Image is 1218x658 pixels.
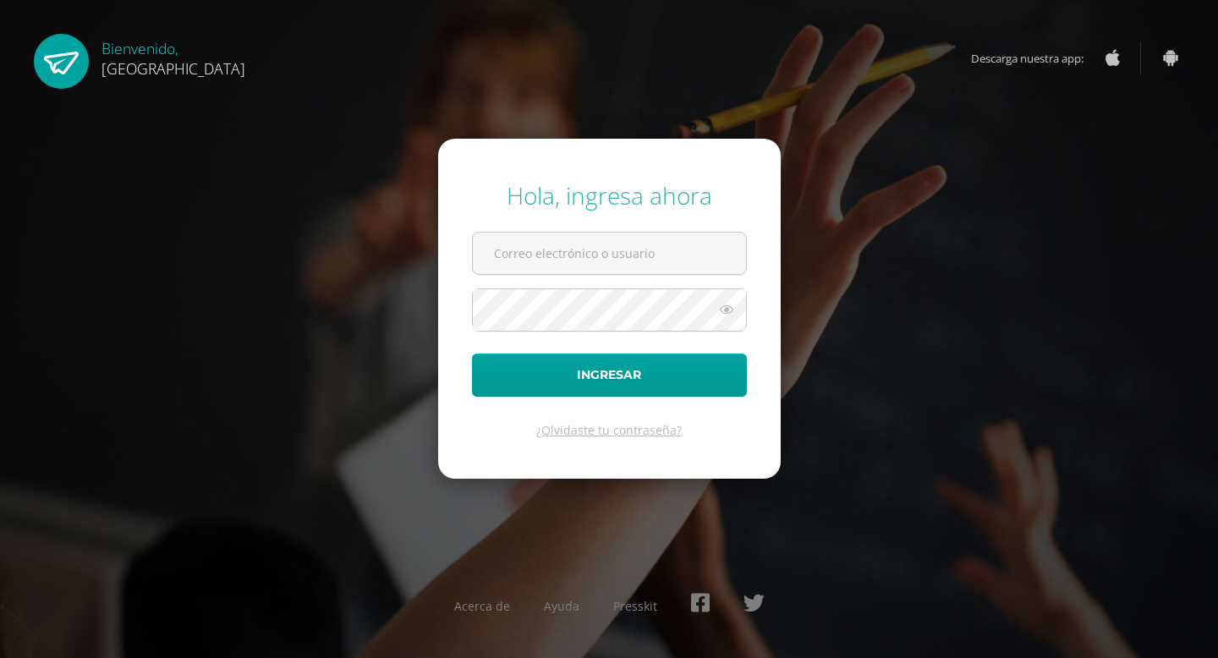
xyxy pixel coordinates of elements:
[544,598,579,614] a: Ayuda
[472,179,747,211] div: Hola, ingresa ahora
[101,58,245,79] span: [GEOGRAPHIC_DATA]
[472,354,747,397] button: Ingresar
[971,42,1100,74] span: Descarga nuestra app:
[473,233,746,274] input: Correo electrónico o usuario
[101,34,245,79] div: Bienvenido,
[454,598,510,614] a: Acerca de
[613,598,657,614] a: Presskit
[536,422,682,438] a: ¿Olvidaste tu contraseña?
